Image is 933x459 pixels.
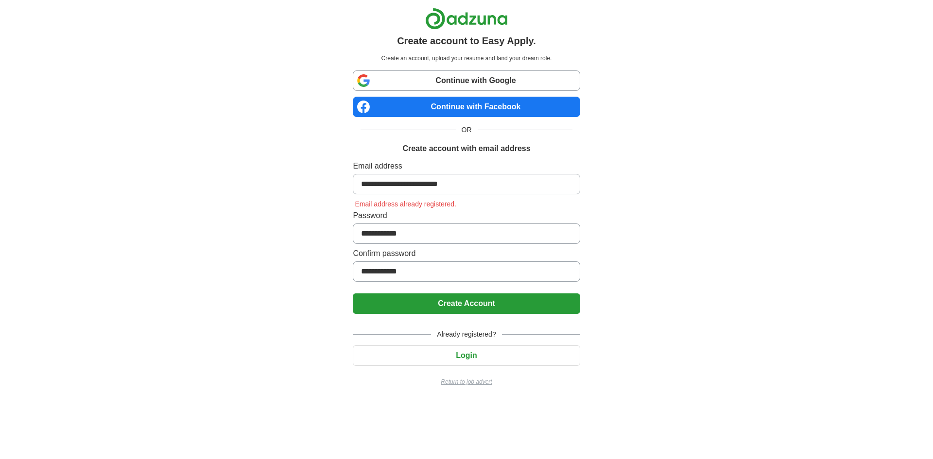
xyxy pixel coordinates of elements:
button: Create Account [353,293,580,314]
a: Continue with Facebook [353,97,580,117]
a: Continue with Google [353,70,580,91]
span: Already registered? [431,329,501,340]
p: Create an account, upload your resume and land your dream role. [355,54,578,63]
span: OR [456,125,478,135]
label: Email address [353,160,580,172]
a: Return to job advert [353,377,580,386]
h1: Create account with email address [402,143,530,154]
label: Password [353,210,580,221]
h1: Create account to Easy Apply. [397,34,536,48]
button: Login [353,345,580,366]
label: Confirm password [353,248,580,259]
a: Login [353,351,580,359]
img: Adzuna logo [425,8,508,30]
span: Email address already registered. [353,200,458,208]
